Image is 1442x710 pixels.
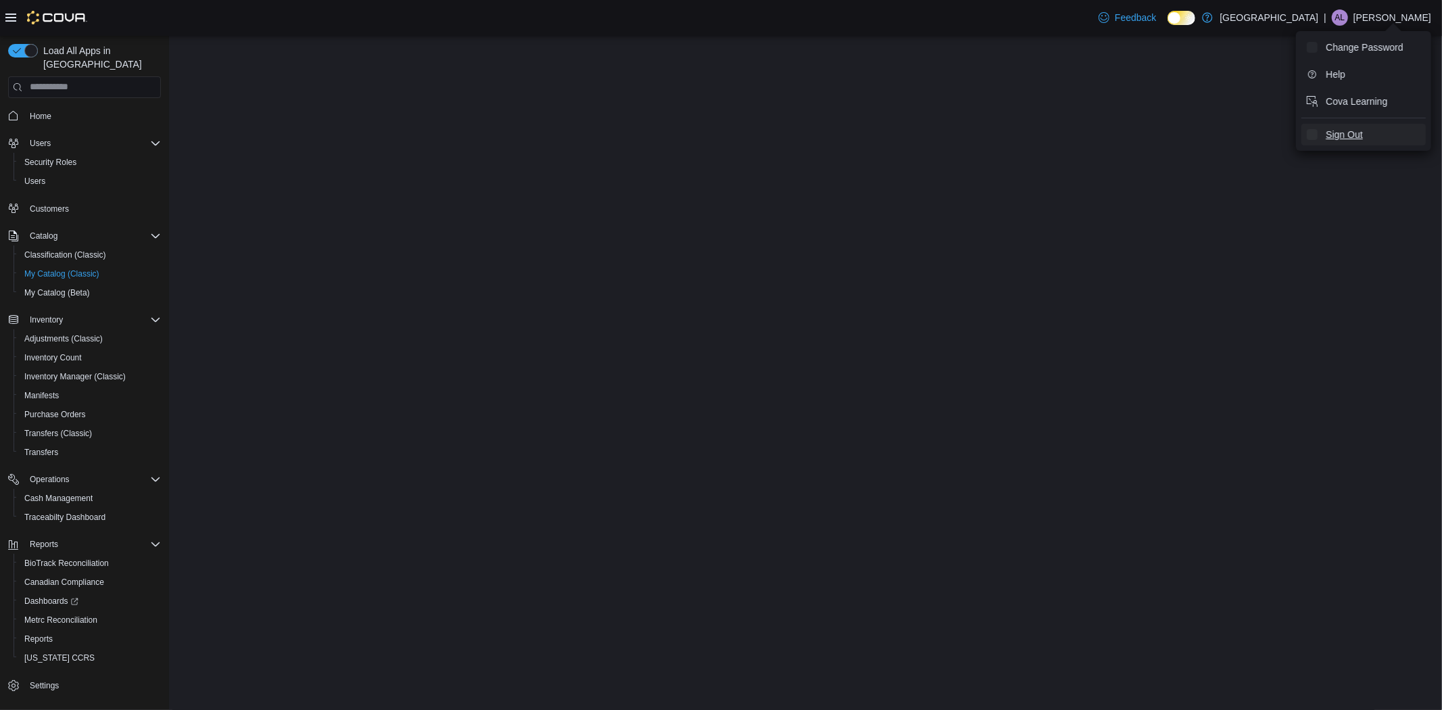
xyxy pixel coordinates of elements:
[14,554,166,573] button: BioTrack Reconciliation
[14,573,166,592] button: Canadian Compliance
[14,172,166,191] button: Users
[24,312,68,328] button: Inventory
[24,447,58,458] span: Transfers
[1093,4,1161,31] a: Feedback
[24,536,64,552] button: Reports
[19,509,111,525] a: Traceabilty Dashboard
[30,314,63,325] span: Inventory
[14,153,166,172] button: Security Roles
[14,348,166,367] button: Inventory Count
[19,173,51,189] a: Users
[24,201,74,217] a: Customers
[19,350,87,366] a: Inventory Count
[24,312,161,328] span: Inventory
[19,444,64,460] a: Transfers
[14,405,166,424] button: Purchase Orders
[19,154,82,170] a: Security Roles
[19,444,161,460] span: Transfers
[24,471,75,488] button: Operations
[3,227,166,245] button: Catalog
[3,199,166,218] button: Customers
[24,250,106,260] span: Classification (Classic)
[27,11,87,24] img: Cova
[14,630,166,648] button: Reports
[24,333,103,344] span: Adjustments (Classic)
[24,653,95,663] span: [US_STATE] CCRS
[19,247,112,263] a: Classification (Classic)
[30,138,51,149] span: Users
[1332,9,1348,26] div: Angel Little
[19,593,161,609] span: Dashboards
[14,264,166,283] button: My Catalog (Classic)
[19,285,95,301] a: My Catalog (Beta)
[19,387,161,404] span: Manifests
[19,593,84,609] a: Dashboards
[24,157,76,168] span: Security Roles
[14,367,166,386] button: Inventory Manager (Classic)
[1168,11,1196,25] input: Dark Mode
[1115,11,1156,24] span: Feedback
[19,266,161,282] span: My Catalog (Classic)
[24,678,64,694] a: Settings
[19,631,161,647] span: Reports
[19,331,108,347] a: Adjustments (Classic)
[19,509,161,525] span: Traceabilty Dashboard
[30,204,69,214] span: Customers
[19,154,161,170] span: Security Roles
[24,493,93,504] span: Cash Management
[24,228,63,244] button: Catalog
[24,677,161,694] span: Settings
[1326,68,1345,81] span: Help
[19,369,161,385] span: Inventory Manager (Classic)
[24,615,97,625] span: Metrc Reconciliation
[19,650,100,666] a: [US_STATE] CCRS
[19,574,110,590] a: Canadian Compliance
[14,245,166,264] button: Classification (Classic)
[24,428,92,439] span: Transfers (Classic)
[14,489,166,508] button: Cash Management
[3,470,166,489] button: Operations
[30,539,58,550] span: Reports
[30,111,51,122] span: Home
[30,474,70,485] span: Operations
[1301,91,1426,112] button: Cova Learning
[3,535,166,554] button: Reports
[24,200,161,217] span: Customers
[30,680,59,691] span: Settings
[24,135,161,151] span: Users
[14,611,166,630] button: Metrc Reconciliation
[24,577,104,588] span: Canadian Compliance
[24,108,161,124] span: Home
[19,406,161,423] span: Purchase Orders
[19,490,98,506] a: Cash Management
[19,266,105,282] a: My Catalog (Classic)
[24,287,90,298] span: My Catalog (Beta)
[19,631,58,647] a: Reports
[24,352,82,363] span: Inventory Count
[19,285,161,301] span: My Catalog (Beta)
[14,283,166,302] button: My Catalog (Beta)
[19,247,161,263] span: Classification (Classic)
[19,574,161,590] span: Canadian Compliance
[19,369,131,385] a: Inventory Manager (Classic)
[24,536,161,552] span: Reports
[1301,37,1426,58] button: Change Password
[1324,9,1326,26] p: |
[24,390,59,401] span: Manifests
[14,648,166,667] button: [US_STATE] CCRS
[24,596,78,607] span: Dashboards
[3,106,166,126] button: Home
[19,331,161,347] span: Adjustments (Classic)
[19,425,97,442] a: Transfers (Classic)
[38,44,161,71] span: Load All Apps in [GEOGRAPHIC_DATA]
[14,443,166,462] button: Transfers
[14,386,166,405] button: Manifests
[19,555,114,571] a: BioTrack Reconciliation
[24,409,86,420] span: Purchase Orders
[24,268,99,279] span: My Catalog (Classic)
[24,135,56,151] button: Users
[3,134,166,153] button: Users
[14,508,166,527] button: Traceabilty Dashboard
[3,310,166,329] button: Inventory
